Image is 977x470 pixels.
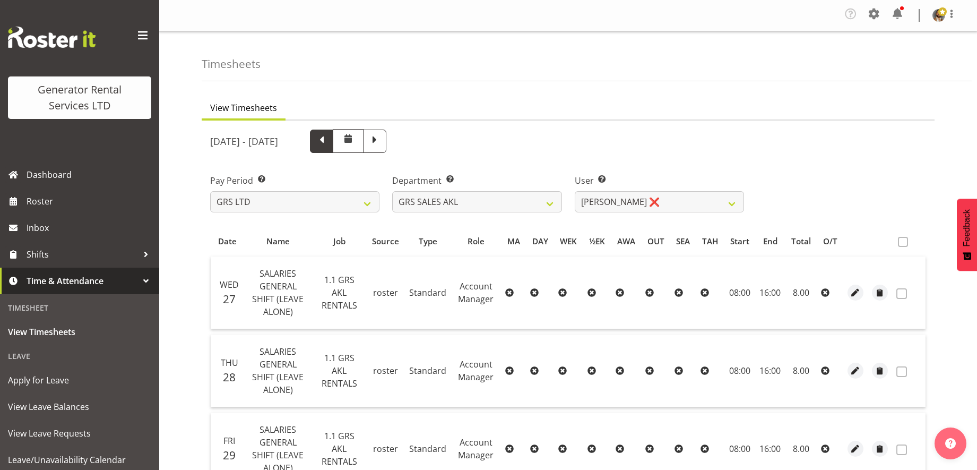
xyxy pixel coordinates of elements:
div: DAY [532,235,548,247]
span: View Leave Balances [8,399,151,415]
span: Account Manager [458,437,494,461]
span: Shifts [27,246,138,262]
span: Leave/Unavailability Calendar [8,452,151,468]
div: SEA [676,235,690,247]
span: View Leave Requests [8,425,151,441]
span: Apply for Leave [8,372,151,388]
span: Roster [27,193,154,209]
span: Wed [220,279,239,290]
span: View Timesheets [210,101,277,114]
span: View Timesheets [8,324,151,340]
a: View Leave Requests [3,420,157,447]
div: Generator Rental Services LTD [19,82,141,114]
button: Feedback - Show survey [957,199,977,271]
div: TAH [702,235,718,247]
span: Feedback [962,209,972,246]
div: Name [249,235,306,247]
td: 08:00 [724,335,756,407]
a: View Leave Balances [3,394,157,420]
span: 1.1 GRS AKL RENTALS [322,352,357,389]
div: Start [730,235,749,247]
div: Leave [3,345,157,367]
div: Role [456,235,495,247]
h4: Timesheets [202,58,261,70]
span: 1.1 GRS AKL RENTALS [322,430,357,467]
div: MA [507,235,520,247]
div: Timesheet [3,297,157,319]
span: Inbox [27,220,154,236]
span: Account Manager [458,280,494,305]
span: 29 [223,448,236,463]
td: 16:00 [755,335,785,407]
div: Date [217,235,237,247]
span: SALARIES GENERAL SHIFT (LEAVE ALONE) [252,346,304,396]
a: Apply for Leave [3,367,157,394]
div: Job [318,235,360,247]
span: 1.1 GRS AKL RENTALS [322,274,357,311]
span: 28 [223,370,236,384]
label: User [575,174,744,187]
td: Standard [405,335,451,407]
td: Standard [405,257,451,329]
span: roster [373,365,398,377]
img: help-xxl-2.png [945,438,956,449]
td: 08:00 [724,257,756,329]
td: 8.00 [785,335,817,407]
td: 16:00 [755,257,785,329]
div: Total [791,235,811,247]
div: End [762,235,779,247]
a: View Timesheets [3,319,157,345]
div: AWA [617,235,635,247]
div: Type [411,235,444,247]
img: Rosterit website logo [8,27,96,48]
div: OUT [647,235,664,247]
span: SALARIES GENERAL SHIFT (LEAVE ALONE) [252,268,304,318]
div: ½EK [589,235,605,247]
td: 8.00 [785,257,817,329]
span: Dashboard [27,167,154,183]
img: sean-johnstone4fef95288b34d066b2c6be044394188f.png [932,9,945,22]
label: Pay Period [210,174,379,187]
span: 27 [223,292,236,306]
span: Thu [221,357,238,369]
label: Department [392,174,561,187]
h5: [DATE] - [DATE] [210,135,278,147]
span: roster [373,443,398,455]
div: O/T [823,235,837,247]
span: Account Manager [458,358,494,383]
div: WEK [560,235,577,247]
span: Fri [223,435,235,447]
div: Source [372,235,399,247]
span: roster [373,287,398,298]
span: Time & Attendance [27,273,138,289]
